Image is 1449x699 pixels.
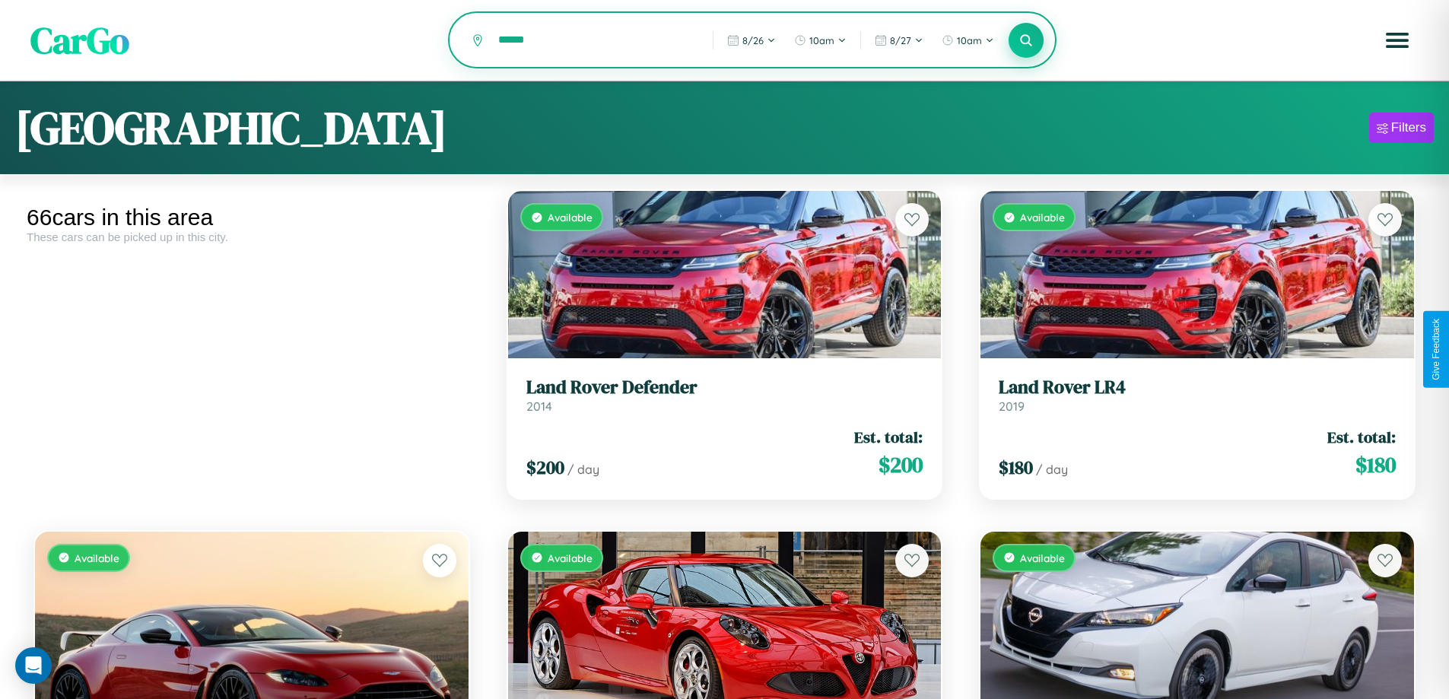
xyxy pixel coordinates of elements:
span: 10am [957,34,982,46]
h3: Land Rover Defender [526,377,923,399]
span: Available [548,551,593,564]
button: 8/26 [720,28,783,52]
div: 66 cars in this area [27,205,477,230]
span: Available [548,211,593,224]
button: 10am [786,28,854,52]
span: Available [75,551,119,564]
h1: [GEOGRAPHIC_DATA] [15,97,447,159]
span: Est. total: [854,426,923,448]
span: CarGo [30,15,129,65]
span: $ 200 [879,450,923,480]
div: Give Feedback [1431,319,1441,380]
a: Land Rover LR42019 [999,377,1396,414]
span: $ 180 [1355,450,1396,480]
span: 8 / 26 [742,34,764,46]
button: Filters [1369,113,1434,143]
div: Filters [1391,120,1426,135]
h3: Land Rover LR4 [999,377,1396,399]
span: / day [1036,462,1068,477]
span: / day [567,462,599,477]
a: Land Rover Defender2014 [526,377,923,414]
span: Est. total: [1327,426,1396,448]
span: 2014 [526,399,552,414]
span: $ 180 [999,455,1033,480]
span: Available [1020,551,1065,564]
button: Open menu [1376,19,1419,62]
span: Available [1020,211,1065,224]
span: $ 200 [526,455,564,480]
span: 10am [809,34,834,46]
button: 10am [934,28,1002,52]
span: 8 / 27 [890,34,911,46]
div: These cars can be picked up in this city. [27,230,477,243]
button: 8/27 [867,28,931,52]
span: 2019 [999,399,1025,414]
div: Open Intercom Messenger [15,647,52,684]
